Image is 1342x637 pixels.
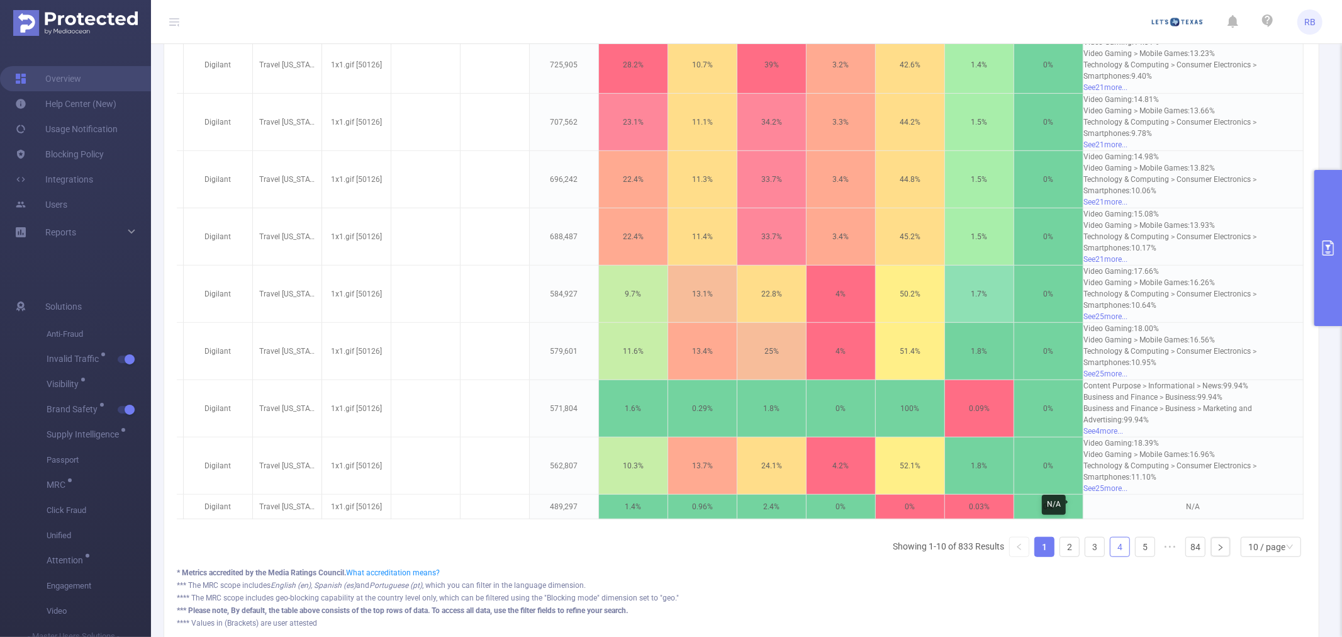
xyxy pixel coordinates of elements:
div: Video Gaming > Mobile Games : 16.96% [1083,449,1303,460]
b: * Metrics accredited by the Media Ratings Council. [177,568,346,577]
p: 11.4% [668,225,737,249]
li: Next 5 Pages [1160,537,1180,557]
span: Solutions [45,294,82,319]
p: 489,297 [530,495,598,519]
p: 3.3% [807,110,875,134]
p: 1.8% [737,397,806,420]
span: Click Fraud [47,498,151,523]
p: 3.4% [807,225,875,249]
p: 0% [1014,397,1083,420]
i: Portuguese (pt) [369,581,422,590]
a: Help Center (New) [15,91,116,116]
p: 1.8% [945,339,1014,363]
span: Supply Intelligence [47,430,123,439]
p: Travel [US_STATE] FY25_Audio_Digilant_Budget Travelers_Streaming Audio - iHeartRadio_NATL EXCL TX... [253,110,322,134]
div: Technology & Computing > Consumer Electronics > Smartphones : 9.78% [1083,116,1303,139]
i: icon: down [1286,543,1294,552]
p: 0.29% [668,397,737,420]
span: Reports [45,227,76,237]
p: 45.2% [876,225,944,249]
p: Travel [US_STATE] FY25_Audio_Digilant_Adults_Streaming Audio - Spotify_NATL EXCL TX_1x1 [8796251] [253,495,322,519]
p: 11.1% [668,110,737,134]
p: 1.5% [945,110,1014,134]
p: 1x1.gif [50126] [322,167,391,191]
p: Digilant [184,167,252,191]
p: Travel [US_STATE] FY25_Audio_Digilant_Families_Streaming Audio - iHeartRadio_NATL EXCL TX_1x1 [87... [253,225,322,249]
p: Travel [US_STATE] FY25_Audio_Digilant_Affluent Travelers_Streaming Audio - iHeartRadio_NATL EXCL ... [253,53,322,77]
p: 52.1% [876,454,944,478]
div: Technology & Computing > Consumer Electronics > Smartphones : 10.06% [1083,174,1303,196]
a: Integrations [15,167,93,192]
div: Technology & Computing > Consumer Electronics > Smartphones : 9.40% [1083,59,1303,82]
span: MRC [47,480,70,489]
p: 4% [807,282,875,306]
i: icon: right [1217,544,1224,551]
div: Video Gaming : 18.00% [1083,323,1303,334]
p: 0% [1014,167,1083,191]
p: Digilant [184,339,252,363]
p: 3.4% [807,167,875,191]
p: 0.09% [945,397,1014,420]
li: 5 [1135,537,1155,557]
li: 1 [1034,537,1054,557]
p: 1x1.gif [50126] [322,454,391,478]
p: N/A [1083,495,1303,519]
p: 1x1.gif [50126] [322,110,391,134]
span: Visibility [47,380,83,388]
p: 22.4% [599,167,668,191]
p: Digilant [184,282,252,306]
li: 2 [1060,537,1080,557]
p: 4.2% [807,454,875,478]
p: Digilant [184,53,252,77]
p: 22.4% [599,225,668,249]
div: See 4 more... [1083,426,1303,437]
div: See 25 more... [1083,483,1303,494]
p: 22.8% [737,282,806,306]
p: 1.4% [945,53,1014,77]
li: Showing 1-10 of 833 Results [893,537,1004,557]
div: Video Gaming : 18.39% [1083,437,1303,449]
span: ••• [1160,537,1180,557]
div: Video Gaming > Mobile Games : 13.23% [1083,48,1303,59]
div: Video Gaming > Mobile Games : 13.66% [1083,105,1303,116]
p: 0.96% [668,495,737,519]
div: Video Gaming > Mobile Games : 13.82% [1083,162,1303,174]
p: 1.6% [599,397,668,420]
p: Digilant [184,110,252,134]
span: Anti-Fraud [47,322,151,347]
div: Technology & Computing > Consumer Electronics > Smartphones : 10.17% [1083,231,1303,254]
p: Digilant [184,225,252,249]
span: Passport [47,448,151,473]
p: 1x1.gif [50126] [322,495,391,519]
p: Travel [US_STATE] FY25_Audio_Digilant_Adults_Streaming Audio - iHeartRadio_NATL EXCL TX_1x1 [8796... [253,167,322,191]
p: 10.7% [668,53,737,77]
a: Blocking Policy [15,142,104,167]
span: Unified [47,523,151,548]
a: Users [15,192,67,217]
div: See 21 more... [1083,82,1303,93]
p: 10.3% [599,454,668,478]
span: Video [47,599,151,624]
p: 0% [807,495,875,519]
p: 9.7% [599,282,668,306]
p: 1x1.gif [50126] [322,397,391,420]
p: 562,807 [530,454,598,478]
div: See 21 more... [1083,254,1303,265]
i: icon: left [1015,543,1023,551]
div: Technology & Computing > Consumer Electronics > Smartphones : 10.64% [1083,288,1303,311]
p: 3.2% [807,53,875,77]
p: Travel [US_STATE] FY25_Audio_Digilant_Budget Travelers_Streaming Audio: Shake Me Unit - RON_NATL ... [253,454,322,478]
p: 33.7% [737,225,806,249]
p: 696,242 [530,167,598,191]
p: 44.2% [876,110,944,134]
a: Reports [45,220,76,245]
p: 1x1.gif [50126] [322,339,391,363]
div: See 25 more... [1083,311,1303,322]
a: 3 [1085,538,1104,556]
li: 84 [1185,537,1205,557]
p: 23.1% [599,110,668,134]
div: Video Gaming : 17.66% [1083,266,1303,277]
p: Travel [US_STATE] FY25_Digital_Digilant_Adults_Social Display - Cross Device_NATL EXCL TX_1x1 [87... [253,397,322,420]
p: 13.1% [668,282,737,306]
p: 579,601 [530,339,598,363]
